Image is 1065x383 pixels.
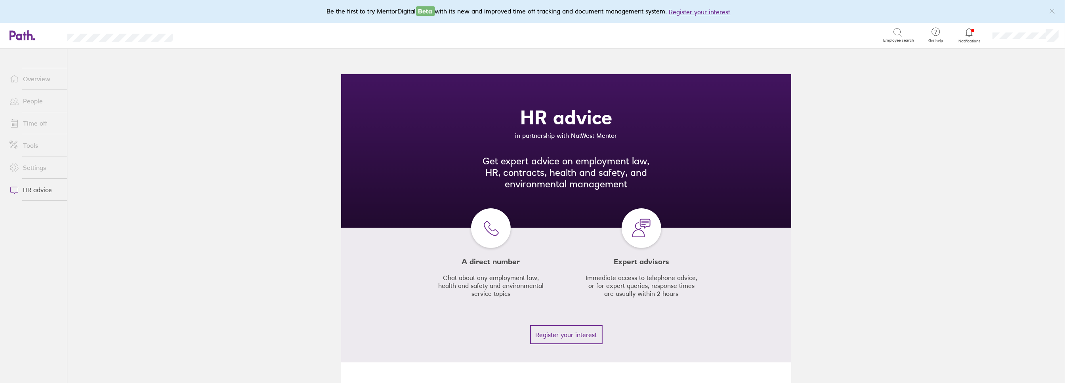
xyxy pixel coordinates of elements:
[357,131,775,139] p: in partnership with NatWest Mentor
[354,107,779,128] h1: HR advice
[582,257,701,266] h3: Expert advisors
[3,115,67,131] a: Time off
[195,31,215,38] div: Search
[956,27,982,44] a: Notifications
[327,6,739,17] div: Be the first to try MentorDigital with its new and improved time off tracking and document manage...
[431,257,550,266] h3: A direct number
[3,71,67,87] a: Overview
[923,38,949,43] span: Get help
[3,182,67,198] a: HR advice
[883,38,914,43] span: Employee search
[536,331,597,338] span: Register your interest
[3,137,67,153] a: Tools
[956,39,982,44] span: Notifications
[3,93,67,109] a: People
[435,274,547,297] p: Chat about any employment law, health and safety and environmental service topics
[530,325,603,344] button: Register your interest
[669,7,731,17] button: Register your interest
[416,6,435,16] span: Beta
[477,155,655,190] p: Get expert advice on employment law, HR, contracts, health and safety, and environmental management
[3,160,67,175] a: Settings
[585,274,698,297] p: Immediate access to telephone advice, or for expert queries, response times are usually within 2 ...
